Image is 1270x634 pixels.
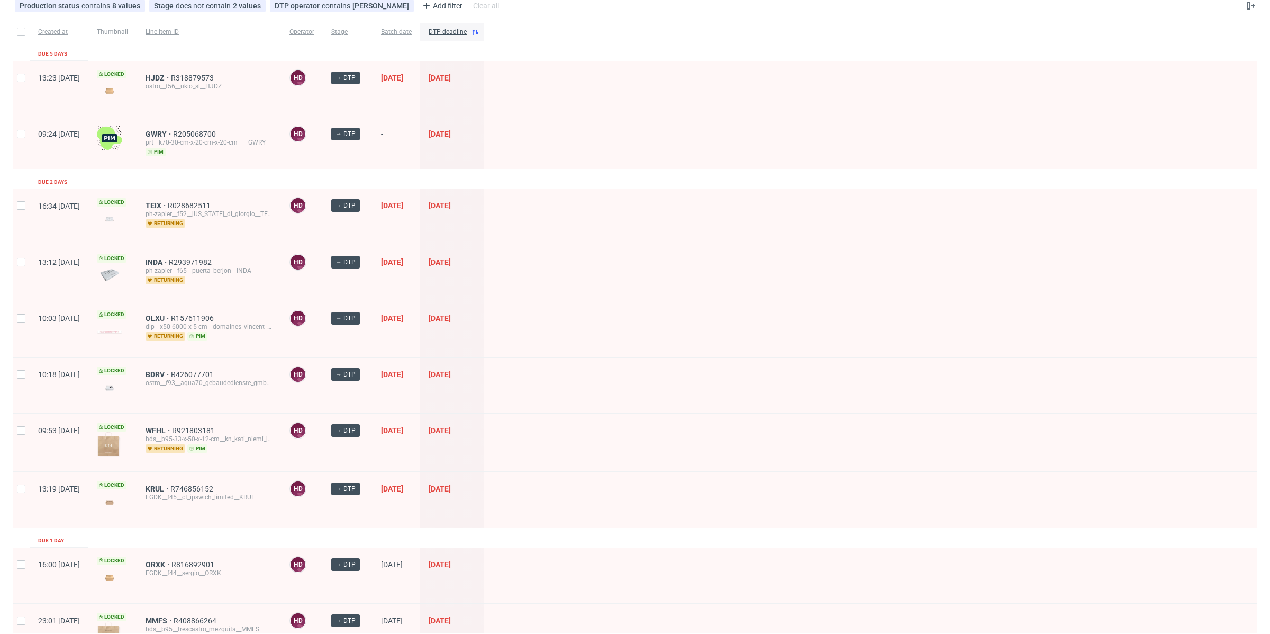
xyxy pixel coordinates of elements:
[429,370,451,379] span: [DATE]
[429,201,451,210] span: [DATE]
[38,537,64,545] div: Due 1 day
[146,201,168,210] span: TEIX
[97,330,122,334] img: version_two_editor_design
[146,276,185,284] span: returning
[97,557,126,565] span: Locked
[429,314,451,323] span: [DATE]
[146,493,273,502] div: EGDK__f45__ct_ipswich_limited__KRUL
[291,255,305,270] figcaption: HD
[97,495,122,510] img: version_two_editor_design
[146,28,273,37] span: Line item ID
[146,435,273,443] div: bds__b95-33-x-50-x-12-cm__kn_kati_niemi_jorretuote_oy__WFHL
[97,481,126,489] span: Locked
[331,28,364,37] span: Stage
[170,485,215,493] a: R746856152
[429,485,451,493] span: [DATE]
[154,2,176,10] span: Stage
[38,28,80,37] span: Created at
[174,617,219,625] span: R408866264
[429,130,451,138] span: [DATE]
[146,258,169,266] a: INDA
[381,617,403,625] span: [DATE]
[38,370,80,379] span: 10:18 [DATE]
[97,310,126,319] span: Locked
[291,423,305,438] figcaption: HD
[38,258,80,266] span: 13:12 [DATE]
[171,560,216,569] span: R816892901
[381,201,403,210] span: [DATE]
[291,198,305,213] figcaption: HD
[381,258,403,266] span: [DATE]
[146,332,185,341] span: returning
[291,481,305,496] figcaption: HD
[146,617,174,625] span: MMFS
[97,268,122,282] img: data
[275,2,322,10] span: DTP operator
[381,28,412,37] span: Batch date
[289,28,314,37] span: Operator
[187,444,207,453] span: pim
[146,82,273,91] div: ostro__f56__ukio_sl__HJDZ
[335,370,356,379] span: → DTP
[168,201,213,210] a: R028682511
[146,74,171,82] a: HJDZ
[335,426,356,435] span: → DTP
[176,2,233,10] span: does not contain
[291,311,305,326] figcaption: HD
[335,314,356,323] span: → DTP
[97,70,126,78] span: Locked
[429,617,451,625] span: [DATE]
[81,2,112,10] span: contains
[169,258,214,266] a: R293971982
[352,2,409,10] div: [PERSON_NAME]
[322,2,352,10] span: contains
[187,332,207,341] span: pim
[146,314,171,323] a: OLXU
[291,557,305,572] figcaption: HD
[291,367,305,382] figcaption: HD
[146,370,171,379] a: BDRV
[146,379,273,387] div: ostro__f93__aqua70_gebaudedienste_gmbh__BDRV
[335,484,356,494] span: → DTP
[146,130,173,138] a: GWRY
[335,257,356,267] span: → DTP
[381,74,403,82] span: [DATE]
[429,560,451,569] span: [DATE]
[171,370,216,379] span: R426077701
[335,73,356,83] span: → DTP
[146,485,170,493] span: KRUL
[38,130,80,138] span: 09:24 [DATE]
[146,560,171,569] span: ORXK
[146,569,273,577] div: EGDK__f44__sergio__ORXK
[381,314,403,323] span: [DATE]
[38,202,80,210] span: 16:34 [DATE]
[233,2,261,10] div: 2 values
[429,74,451,82] span: [DATE]
[381,130,412,156] span: -
[97,432,122,457] img: version_two_editor_design
[291,70,305,85] figcaption: HD
[291,127,305,141] figcaption: HD
[112,2,140,10] div: 8 values
[171,74,216,82] a: R318879573
[381,485,403,493] span: [DATE]
[291,613,305,628] figcaption: HD
[429,258,451,266] span: [DATE]
[146,148,166,156] span: pim
[381,370,403,379] span: [DATE]
[97,570,122,585] img: version_two_editor_design
[172,426,217,435] a: R921803181
[38,314,80,323] span: 10:03 [DATE]
[20,2,81,10] span: Production status
[97,28,129,37] span: Thumbnail
[146,219,185,228] span: returning
[97,198,126,207] span: Locked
